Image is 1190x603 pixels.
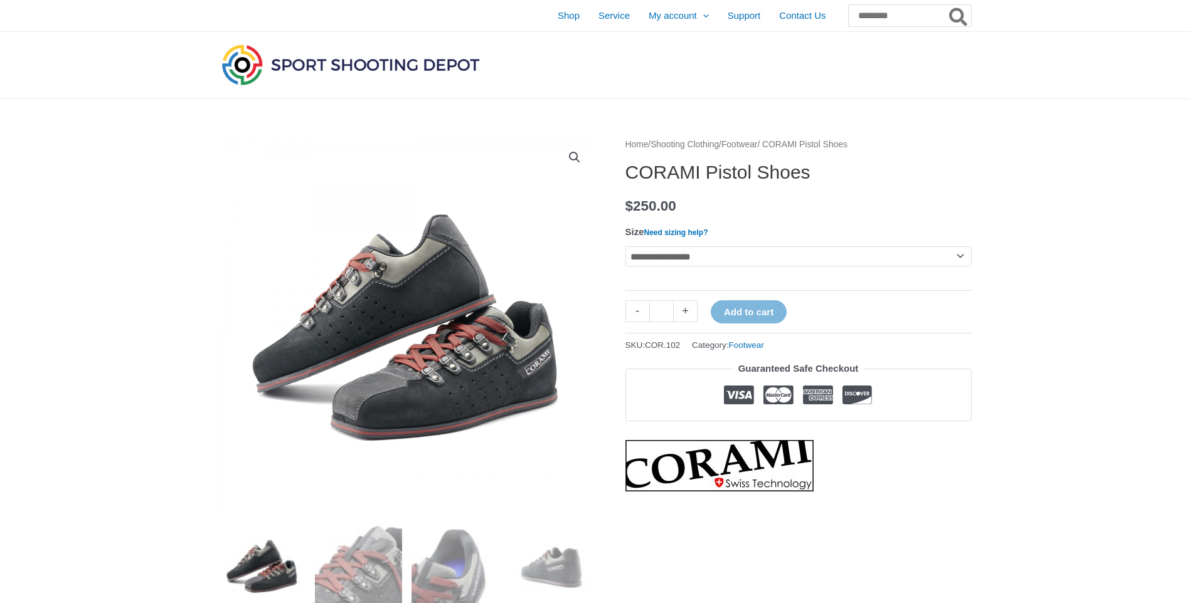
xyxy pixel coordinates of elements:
span: $ [625,198,634,214]
a: Footwear [721,140,758,149]
h1: CORAMI Pistol Shoes [625,161,972,184]
button: Search [947,5,971,26]
a: Need sizing help? [644,228,708,237]
img: CORAMI Pistol Shoes [219,137,595,513]
a: + [674,300,698,322]
bdi: 250.00 [625,198,676,214]
label: Size [625,226,708,237]
a: Footwear [729,340,764,350]
nav: Breadcrumb [625,137,972,153]
a: Home [625,140,649,149]
input: Product quantity [649,300,674,322]
span: SKU: [625,337,681,353]
legend: Guaranteed Safe Checkout [733,360,864,377]
a: Shooting Clothing [651,140,719,149]
img: Sport Shooting Depot [219,41,482,88]
span: COR.102 [645,340,680,350]
a: CORAMI [625,440,814,491]
a: - [625,300,649,322]
span: Category: [692,337,764,353]
a: View full-screen image gallery [563,146,586,169]
button: Add to cart [711,300,787,323]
